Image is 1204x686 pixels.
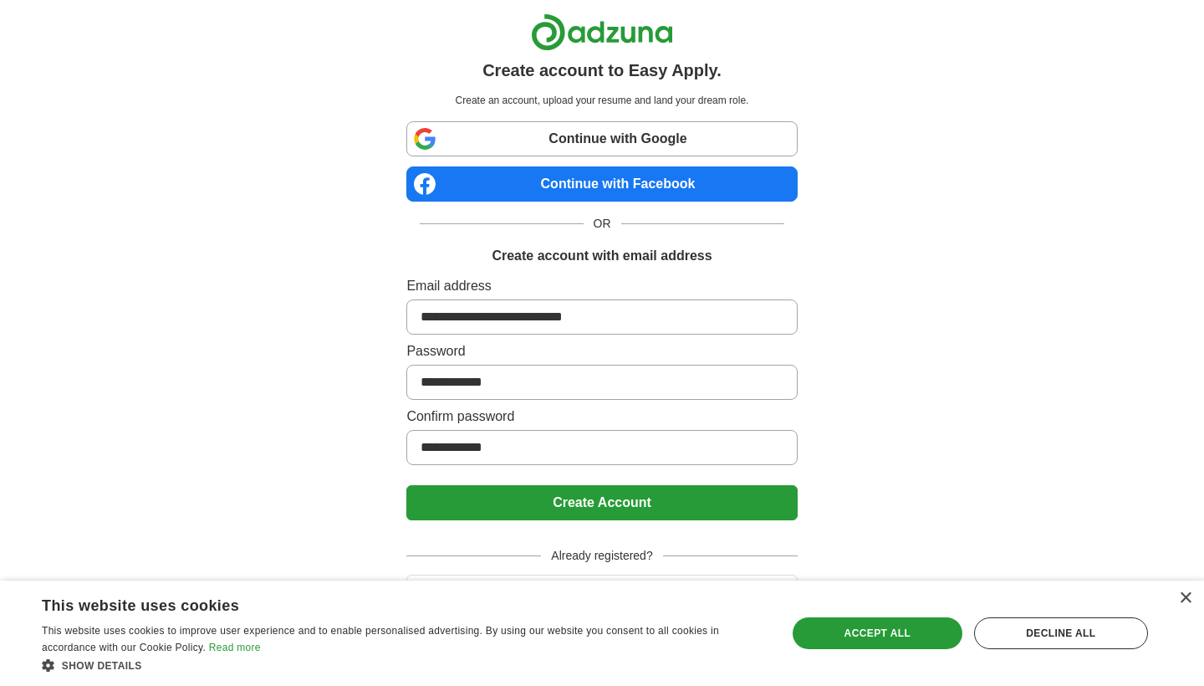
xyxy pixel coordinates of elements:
p: Create an account, upload your resume and land your dream role. [410,93,793,108]
button: Login [406,575,797,610]
button: Create Account [406,485,797,520]
div: Accept all [793,617,962,649]
h1: Create account to Easy Apply. [482,58,722,83]
span: This website uses cookies to improve user experience and to enable personalised advertising. By u... [42,625,719,653]
div: Decline all [974,617,1148,649]
label: Confirm password [406,407,797,427]
span: Show details [62,660,142,672]
span: OR [584,215,621,233]
div: This website uses cookies [42,591,723,616]
img: Adzuna logo [531,13,673,51]
label: Password [406,341,797,361]
label: Email address [406,276,797,296]
a: Read more, opens a new window [209,642,261,653]
span: Already registered? [541,547,662,565]
a: Continue with Facebook [406,166,797,202]
div: Show details [42,657,765,673]
h1: Create account with email address [492,246,712,266]
div: Close [1179,592,1191,605]
a: Continue with Google [406,121,797,156]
